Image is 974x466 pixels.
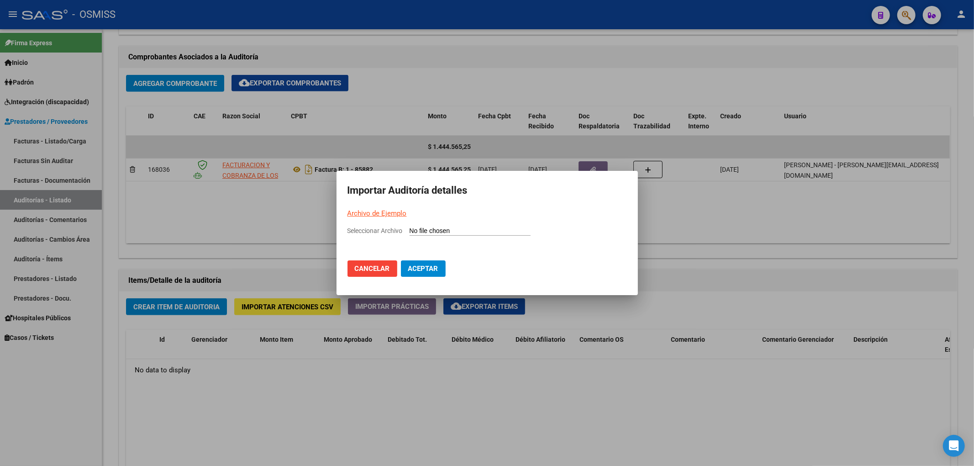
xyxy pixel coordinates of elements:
[355,265,390,273] span: Cancelar
[943,435,965,457] div: Open Intercom Messenger
[408,265,438,273] span: Aceptar
[347,260,397,277] button: Cancelar
[401,260,446,277] button: Aceptar
[347,209,407,217] a: Archivo de Ejemplo
[347,227,403,234] span: Seleccionar Archivo
[347,182,627,199] h2: Importar Auditoría detalles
